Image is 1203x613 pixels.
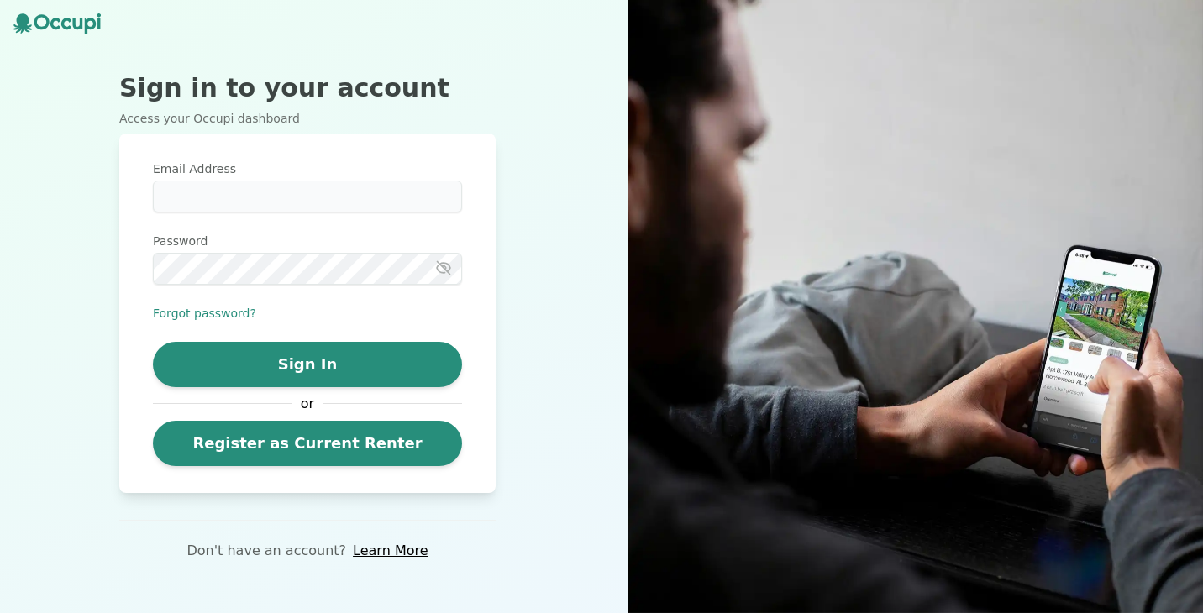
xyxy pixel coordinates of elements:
[153,305,256,322] button: Forgot password?
[153,160,462,177] label: Email Address
[292,394,323,414] span: or
[153,233,462,249] label: Password
[353,541,428,561] a: Learn More
[119,73,496,103] h2: Sign in to your account
[153,342,462,387] button: Sign In
[153,421,462,466] a: Register as Current Renter
[186,541,346,561] p: Don't have an account?
[119,110,496,127] p: Access your Occupi dashboard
